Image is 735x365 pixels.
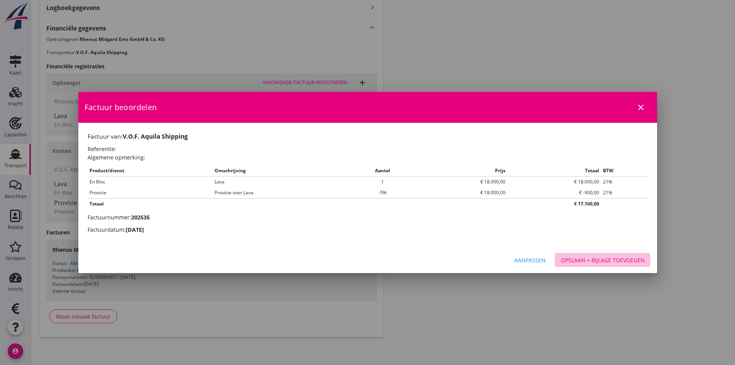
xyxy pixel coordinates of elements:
i: close [636,103,645,112]
th: Product/dienst [88,165,213,177]
th: Omschrijving [213,165,352,177]
td: 1 [352,177,413,188]
td: -5% [352,187,413,199]
button: Aanpassen [508,253,552,267]
h2: Factuurdatum: [88,226,648,234]
td: Lava [213,177,352,188]
td: En Bloc [88,177,213,188]
h2: Factuurnummer: [88,213,648,222]
th: BTW [601,165,647,177]
div: Factuur beoordelen [78,92,657,123]
td: € 18.000,00 [413,187,507,199]
th: Totaal [88,199,507,210]
button: Opslaan + bijlage toevoegen [555,253,651,267]
td: 21% [601,177,647,188]
th: Totaal [507,165,602,177]
th: € 17.100,00 [507,199,602,210]
td: 21% [601,187,647,199]
th: Prijs [413,165,507,177]
th: Aantal [352,165,413,177]
h1: Factuur van: [88,132,648,141]
td: € 18.000,00 [507,177,602,188]
td: Provisie over Lava [213,187,352,199]
strong: 202535 [131,214,150,221]
strong: V.O.F. Aquila Shipping [123,132,188,141]
td: € -900,00 [507,187,602,199]
h2: Referentie: Algemene opmerking: [88,145,648,161]
td: Provisie [88,187,213,199]
div: Aanpassen [514,256,546,264]
td: € 18.000,00 [413,177,507,188]
div: Opslaan + bijlage toevoegen [561,256,645,264]
strong: [DATE] [126,226,144,233]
